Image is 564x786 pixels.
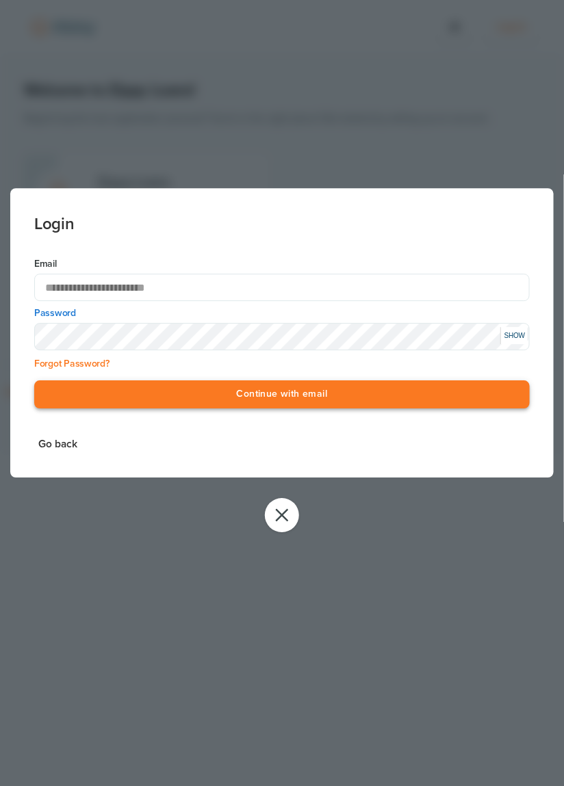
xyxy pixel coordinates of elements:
[34,188,530,233] h3: Login
[34,381,530,409] button: Continue with email
[34,358,110,370] a: Forgot Password?
[34,307,530,321] label: Password
[265,498,299,532] button: Close
[34,274,530,302] input: Email Address
[34,258,530,272] label: Email
[34,324,530,351] input: Input Password
[500,328,528,345] div: SHOW
[34,436,81,454] button: Go back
